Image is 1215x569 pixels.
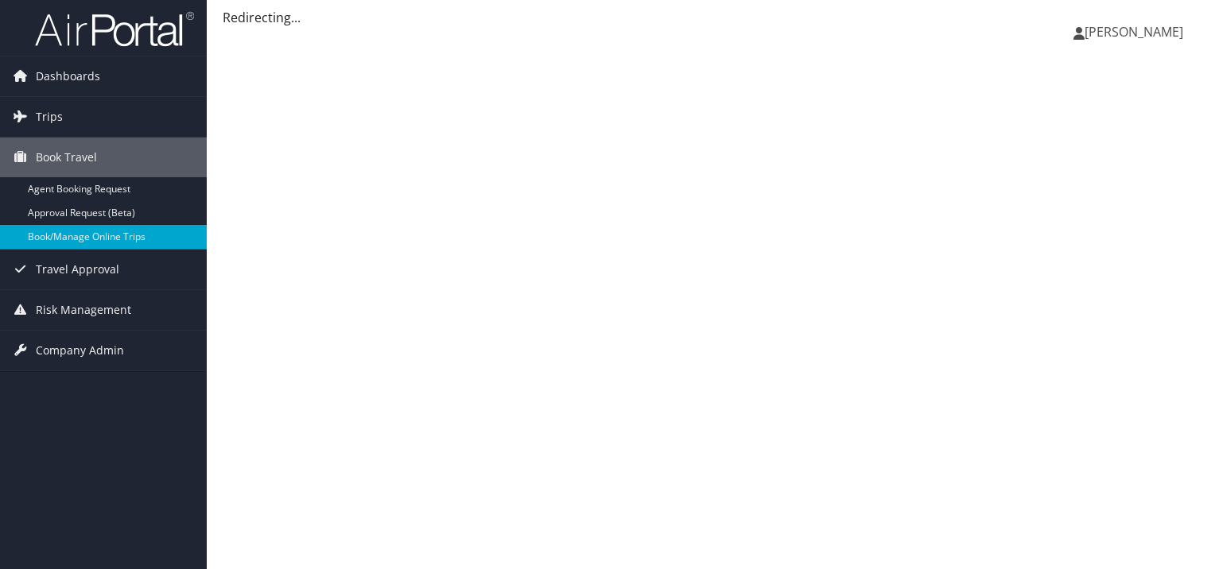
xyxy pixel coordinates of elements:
span: Risk Management [36,290,131,330]
a: [PERSON_NAME] [1073,8,1199,56]
span: Dashboards [36,56,100,96]
span: Travel Approval [36,250,119,289]
div: Redirecting... [223,8,1199,27]
span: Book Travel [36,137,97,177]
span: Trips [36,97,63,137]
span: Company Admin [36,331,124,370]
span: [PERSON_NAME] [1085,23,1183,41]
img: airportal-logo.png [35,10,194,48]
